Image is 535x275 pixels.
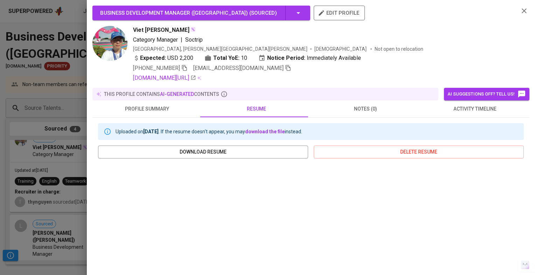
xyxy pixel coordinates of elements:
[133,65,180,71] span: [PHONE_NUMBER]
[133,26,189,34] span: Viet [PERSON_NAME]
[97,105,197,113] span: profile summary
[315,105,416,113] span: notes (0)
[98,146,308,158] button: download resume
[267,54,305,62] b: Notice Period:
[241,54,247,62] span: 10
[92,6,310,20] button: Business Development Manager ([GEOGRAPHIC_DATA]) (Sourced)
[143,129,159,134] b: [DATE]
[375,45,423,52] p: Not open to relocation
[444,88,529,100] button: AI suggestions off? Tell us!
[447,90,526,98] span: AI suggestions off? Tell us!
[424,105,525,113] span: activity timeline
[190,27,196,32] img: magic_wand.svg
[314,45,368,52] span: [DEMOGRAPHIC_DATA]
[181,36,182,44] span: |
[140,54,166,62] b: Expected:
[160,91,194,97] span: AI-generated
[104,91,219,98] p: this profile contains contents
[100,10,277,16] span: Business Development Manager ([GEOGRAPHIC_DATA]) ( Sourced )
[319,8,359,17] span: edit profile
[133,54,193,62] div: USD 2,200
[314,146,524,158] button: delete resume
[213,54,239,62] b: Total YoE:
[319,148,518,156] span: delete resume
[133,45,307,52] div: [GEOGRAPHIC_DATA], [PERSON_NAME][GEOGRAPHIC_DATA][PERSON_NAME]
[185,36,203,43] span: Soctrip
[245,129,285,134] a: download the file
[116,125,302,138] div: Uploaded on . If the resume doesn't appear, you may instead.
[133,74,196,82] a: [DOMAIN_NAME][URL]
[193,65,284,71] span: [EMAIL_ADDRESS][DOMAIN_NAME]
[92,26,127,61] img: 46673f71516289996689ff51a80b52d6.jpg
[206,105,307,113] span: resume
[133,36,178,43] span: Category Manager
[104,148,303,156] span: download resume
[314,10,365,15] a: edit profile
[258,54,361,62] div: Immediately Available
[314,6,365,20] button: edit profile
